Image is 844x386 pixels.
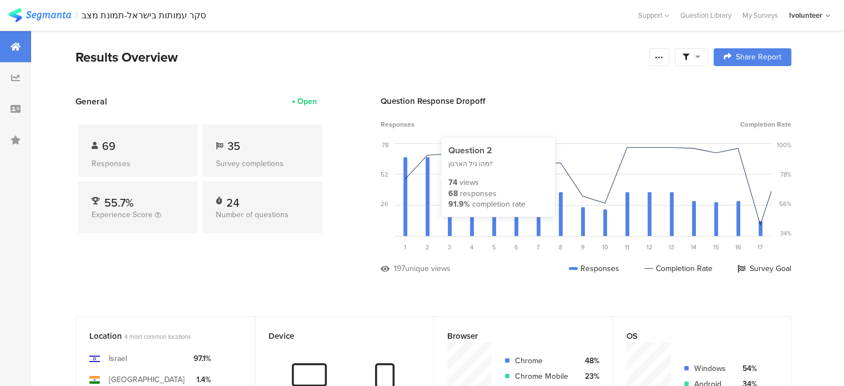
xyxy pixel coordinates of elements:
[581,243,585,252] span: 9
[740,119,791,129] span: Completion Rate
[75,95,107,108] span: General
[789,10,822,21] div: Ivolunteer
[713,243,719,252] span: 15
[448,243,451,252] span: 3
[691,243,696,252] span: 14
[492,243,496,252] span: 5
[780,170,791,179] div: 78%
[644,263,712,274] div: Completion Rate
[382,141,388,149] div: 78
[737,10,784,21] a: My Surveys
[777,141,791,149] div: 100%
[537,243,540,252] span: 7
[426,243,429,252] span: 2
[104,194,134,211] span: 55.7%
[109,353,127,364] div: Israel
[381,199,388,208] div: 26
[89,330,223,342] div: Location
[515,355,571,367] div: Chrome
[459,177,479,188] div: views
[580,355,599,367] div: 48%
[470,243,473,252] span: 4
[460,188,497,199] div: responses
[602,243,608,252] span: 10
[216,158,309,169] div: Survey completions
[448,188,458,199] div: 68
[381,95,791,107] div: Question Response Dropoff
[448,177,457,188] div: 74
[569,263,619,274] div: Responses
[216,209,289,220] span: Number of questions
[194,374,211,385] div: 1.4%
[448,144,548,157] div: Question 2
[381,119,415,129] span: Responses
[780,229,791,238] div: 34%
[472,199,525,210] div: completion rate
[515,370,571,382] div: Chrome Mobile
[404,243,406,252] span: 1
[124,332,191,341] span: 4 most common locations
[638,7,669,24] div: Support
[559,243,562,252] span: 8
[109,374,185,385] div: [GEOGRAPHIC_DATA]
[514,243,518,252] span: 6
[394,263,405,274] div: 197
[757,243,763,252] span: 17
[736,53,781,61] span: Share Report
[447,330,581,342] div: Browser
[269,330,402,342] div: Device
[580,370,599,382] div: 23%
[405,263,451,274] div: unique views
[226,194,239,205] div: 24
[448,199,470,210] div: 91.9%
[194,353,211,364] div: 97.1%
[102,138,115,154] span: 69
[8,8,71,22] img: segmanta logo
[646,243,653,252] span: 12
[737,363,757,374] div: 54%
[737,263,791,274] div: Survey Goal
[228,138,240,154] span: 35
[694,363,729,374] div: Windows
[448,159,548,169] div: מהו גיל הארגון?
[626,330,760,342] div: OS
[779,199,791,208] div: 56%
[675,10,737,21] a: Question Library
[381,170,388,179] div: 52
[669,243,674,252] span: 13
[75,9,77,22] div: |
[75,47,644,67] div: Results Overview
[92,158,185,169] div: Responses
[297,96,317,107] div: Open
[92,209,153,220] span: Experience Score
[735,243,741,252] span: 16
[82,10,206,21] div: סקר עמותות בישראל-תמונת מצב
[625,243,629,252] span: 11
